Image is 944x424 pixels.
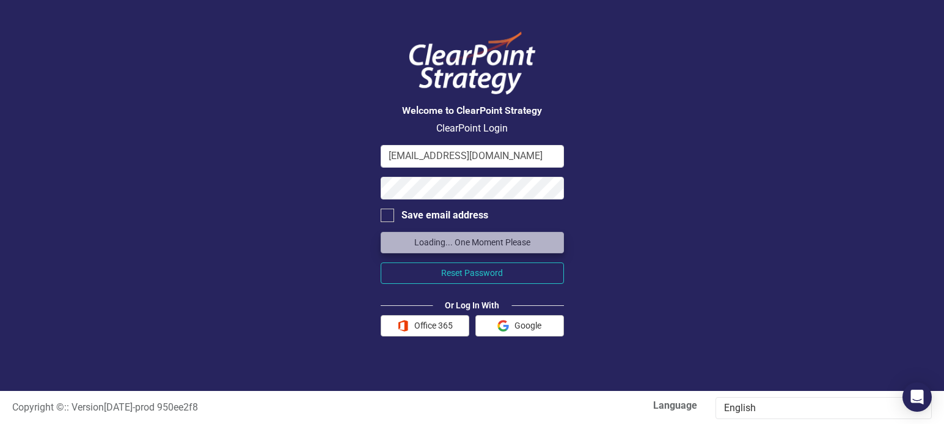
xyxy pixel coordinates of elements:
[397,320,409,332] img: Office 365
[381,315,469,337] button: Office 365
[381,122,564,136] p: ClearPoint Login
[497,320,509,332] img: Google
[401,209,488,223] div: Save email address
[381,145,564,168] input: Email Address
[433,299,511,311] div: Or Log In With
[12,401,64,413] span: Copyright ©
[399,24,546,102] img: ClearPoint Logo
[475,315,564,337] button: Google
[481,399,698,413] label: Language
[3,401,472,415] div: :: Version [DATE] - prod 950ee2f8
[902,382,932,412] div: Open Intercom Messenger
[381,232,564,253] button: Loading... One Moment Please
[724,401,910,415] div: English
[381,262,564,284] button: Reset Password
[381,105,564,116] h3: Welcome to ClearPoint Strategy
